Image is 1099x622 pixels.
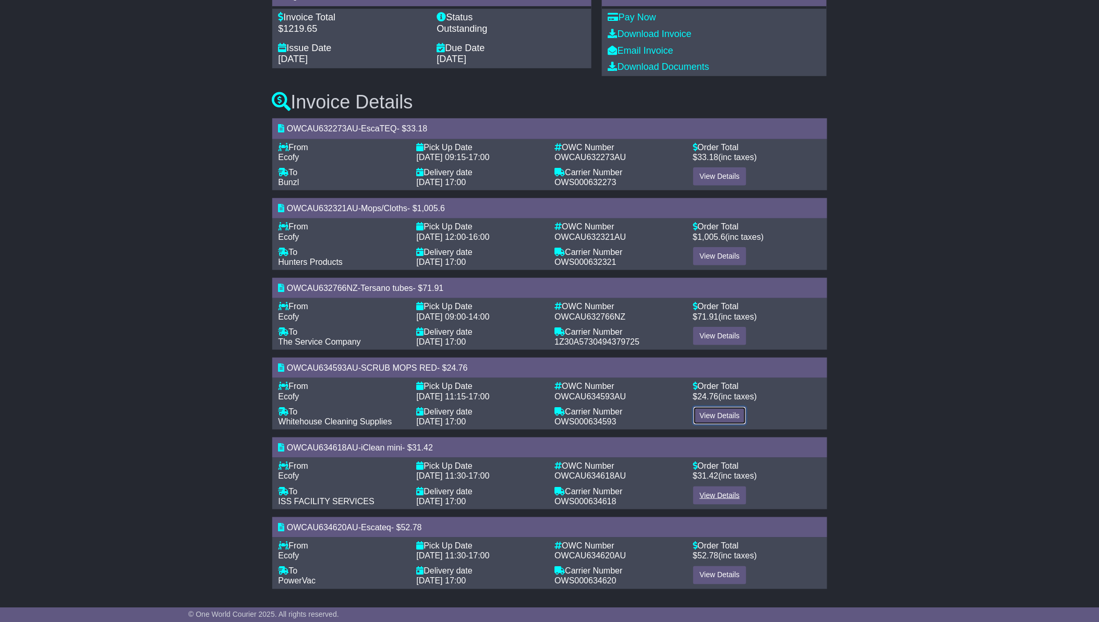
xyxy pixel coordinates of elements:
div: Carrier Number [555,167,683,177]
div: To [279,247,406,257]
span: Ecofy [279,392,299,401]
div: - [417,152,545,162]
span: 17:00 [469,392,490,401]
span: The Service Company [279,337,361,346]
span: 52.78 [697,551,718,560]
div: Carrier Number [555,566,683,576]
span: Ecofy [279,233,299,241]
span: OWCAU634620AU [287,523,358,532]
span: Ecofy [279,153,299,162]
div: $ (inc taxes) [693,471,821,481]
div: From [279,461,406,471]
div: Delivery date [417,327,545,337]
span: Ecofy [279,312,299,321]
div: Carrier Number [555,327,683,337]
div: From [279,541,406,551]
div: Due Date [437,43,585,54]
span: ISS FACILITY SERVICES [279,497,375,506]
div: Order Total [693,461,821,471]
div: $ (inc taxes) [693,152,821,162]
span: Whitehouse Cleaning Supplies [279,417,392,426]
div: Delivery date [417,247,545,257]
div: Delivery date [417,486,545,496]
div: From [279,301,406,311]
div: [DATE] [437,54,585,65]
div: - [417,312,545,322]
span: OWCAU632766NZ [555,312,626,321]
div: [DATE] [279,54,427,65]
span: OWS000632321 [555,258,617,266]
span: 1,005.6 [697,233,725,241]
a: View Details [693,407,747,425]
span: 33.18 [406,124,427,133]
div: Status [437,12,585,23]
div: - - $ [272,437,827,458]
a: Download Invoice [608,29,692,39]
div: Outstanding [437,23,585,35]
span: iClean mini [361,443,402,452]
div: OWC Number [555,541,683,551]
span: Ecofy [279,471,299,480]
span: 31.42 [697,471,718,480]
a: Download Documents [608,62,709,72]
span: EscaTEQ [361,124,396,133]
span: OWCAU634620AU [555,551,626,560]
div: Order Total [693,142,821,152]
div: - - $ [272,118,827,139]
span: [DATE] 12:00 [417,233,466,241]
span: [DATE] 09:00 [417,312,466,321]
span: Escateq [361,523,391,532]
div: Carrier Number [555,247,683,257]
div: $1219.65 [279,23,427,35]
span: OWCAU634618AU [287,443,358,452]
div: Pick Up Date [417,541,545,551]
a: Pay Now [608,12,656,22]
span: [DATE] 17:00 [417,337,466,346]
h3: Invoice Details [272,92,827,113]
span: [DATE] 17:00 [417,178,466,187]
span: OWCAU632273AU [555,153,626,162]
span: OWCAU634618AU [555,471,626,480]
div: $ (inc taxes) [693,392,821,401]
span: 17:00 [469,471,490,480]
div: To [279,407,406,417]
span: 71.91 [697,312,718,321]
div: To [279,327,406,337]
div: Delivery date [417,566,545,576]
a: View Details [693,486,747,505]
span: [DATE] 11:30 [417,551,466,560]
div: OWC Number [555,381,683,391]
div: - [417,392,545,401]
div: Delivery date [417,167,545,177]
div: Delivery date [417,407,545,417]
span: [DATE] 09:15 [417,153,466,162]
div: - - $ [272,198,827,218]
span: Mops/Cloths [361,204,407,213]
span: OWCAU632321AU [287,204,358,213]
div: Pick Up Date [417,222,545,231]
div: OWC Number [555,142,683,152]
div: Order Total [693,541,821,551]
span: OWS000632273 [555,178,617,187]
div: To [279,486,406,496]
span: Tersano tubes [360,284,413,292]
span: OWS000634593 [555,417,617,426]
div: - - $ [272,517,827,538]
span: SCRUB MOPS RED [361,363,437,372]
a: View Details [693,327,747,345]
span: OWCAU632273AU [287,124,358,133]
span: 1Z30A5730494379725 [555,337,640,346]
span: OWCAU632321AU [555,233,626,241]
span: 24.76 [697,392,718,401]
span: Ecofy [279,551,299,560]
span: 17:00 [469,153,490,162]
a: View Details [693,247,747,265]
span: [DATE] 17:00 [417,417,466,426]
div: $ (inc taxes) [693,551,821,560]
span: PowerVac [279,577,316,586]
div: - [417,232,545,242]
div: To [279,566,406,576]
span: [DATE] 17:00 [417,577,466,586]
span: 1,005.6 [417,204,445,213]
span: OWCAU632766NZ [287,284,358,292]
